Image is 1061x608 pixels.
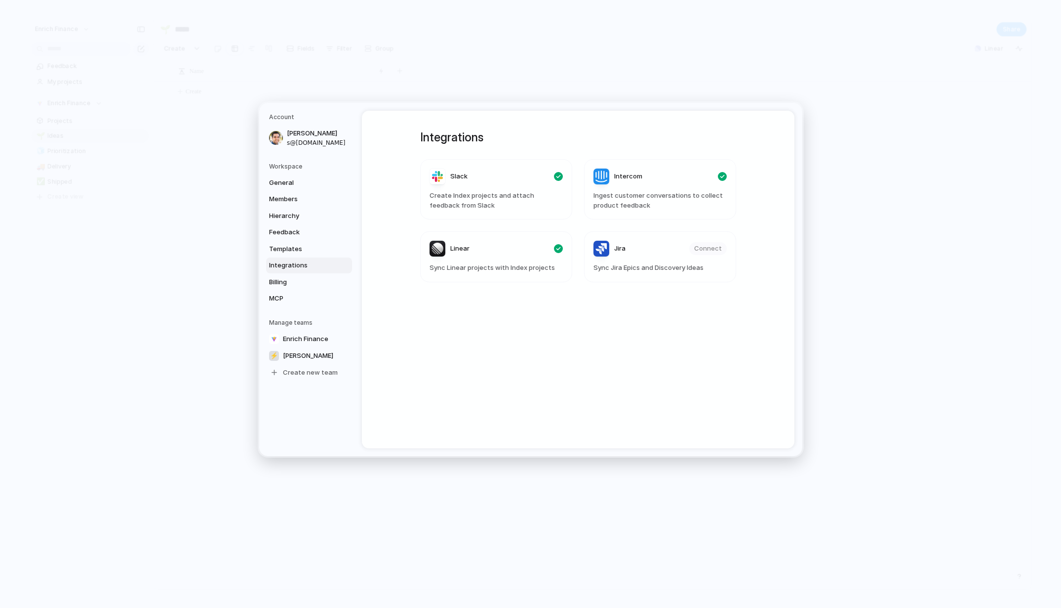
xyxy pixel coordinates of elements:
[420,129,736,146] h1: Integrations
[266,241,352,257] a: Templates
[266,175,352,191] a: General
[269,261,332,270] span: Integrations
[266,258,352,273] a: Integrations
[269,244,332,254] span: Templates
[269,351,279,361] div: ⚡
[614,244,626,254] span: Jira
[287,129,350,138] span: [PERSON_NAME]
[266,208,352,224] a: Hierarchy
[266,191,352,207] a: Members
[269,227,332,237] span: Feedback
[450,244,470,254] span: Linear
[269,113,352,122] h5: Account
[283,334,328,344] span: Enrich Finance
[266,331,352,347] a: Enrich Finance
[266,348,352,364] a: ⚡[PERSON_NAME]
[614,172,642,182] span: Intercom
[269,162,352,171] h5: Workspace
[450,172,468,182] span: Slack
[269,178,332,188] span: General
[430,263,563,273] span: Sync Linear projects with Index projects
[266,291,352,306] a: MCP
[593,191,727,210] span: Ingest customer conversations to collect product feedback
[269,277,332,287] span: Billing
[269,294,332,304] span: MCP
[283,351,333,361] span: [PERSON_NAME]
[430,191,563,210] span: Create Index projects and attach feedback from Slack
[266,274,352,290] a: Billing
[269,318,352,327] h5: Manage teams
[269,194,332,204] span: Members
[269,211,332,221] span: Hierarchy
[593,263,727,273] span: Sync Jira Epics and Discovery Ideas
[266,365,352,381] a: Create new team
[266,126,352,150] a: [PERSON_NAME]s@[DOMAIN_NAME]
[266,224,352,240] a: Feedback
[287,138,350,147] span: s@[DOMAIN_NAME]
[283,368,338,378] span: Create new team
